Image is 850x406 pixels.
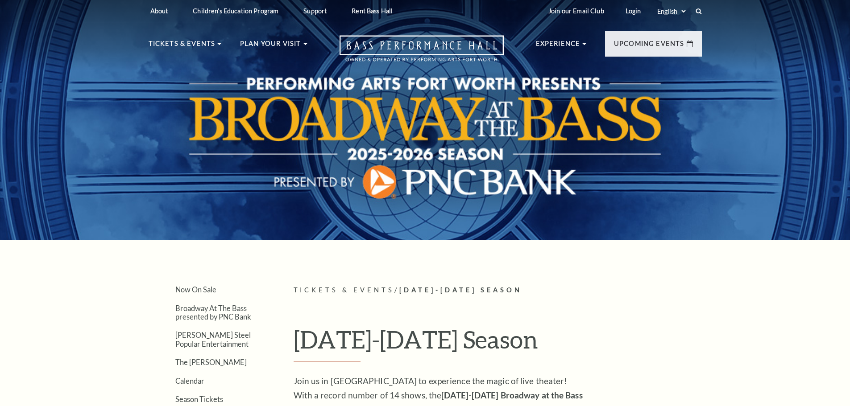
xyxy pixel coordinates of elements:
a: Calendar [175,377,204,385]
p: Experience [536,38,580,54]
p: Upcoming Events [614,38,684,54]
p: Support [303,7,327,15]
p: Rent Bass Hall [352,7,393,15]
a: The [PERSON_NAME] [175,358,247,366]
p: Children's Education Program [193,7,278,15]
span: [DATE]-[DATE] Season [399,286,522,294]
a: Now On Sale [175,285,216,294]
p: Tickets & Events [149,38,216,54]
a: Season Tickets [175,395,223,403]
a: [PERSON_NAME] Steel Popular Entertainment [175,331,251,348]
h1: [DATE]-[DATE] Season [294,325,702,361]
span: Tickets & Events [294,286,395,294]
p: / [294,285,702,296]
select: Select: [655,7,687,16]
p: Plan Your Visit [240,38,301,54]
a: Broadway At The Bass presented by PNC Bank [175,304,251,321]
p: About [150,7,168,15]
